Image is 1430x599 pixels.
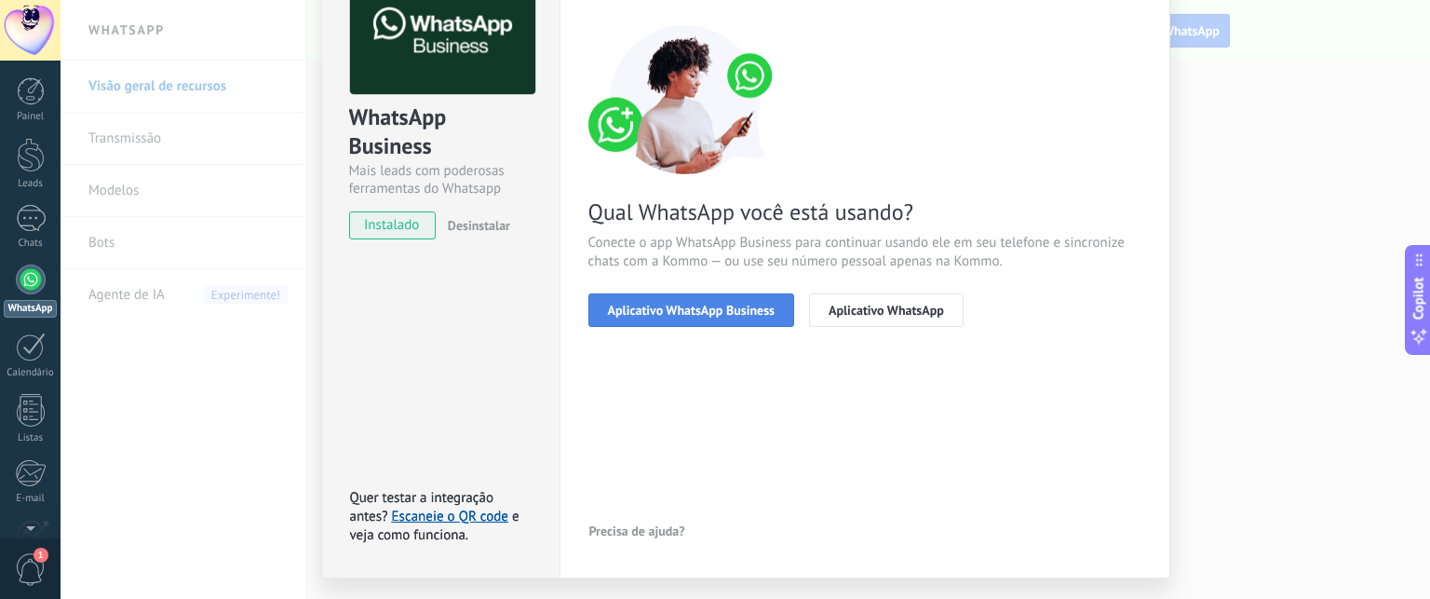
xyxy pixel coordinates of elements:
[588,197,1141,226] span: Qual WhatsApp você está usando?
[1410,277,1428,320] span: Copilot
[349,162,533,197] div: Mais leads com poderosas ferramentas do Whatsapp
[588,517,686,545] button: Precisa de ajuda?
[4,432,58,444] div: Listas
[4,111,58,123] div: Painel
[448,217,510,234] span: Desinstalar
[4,493,58,505] div: E-mail
[349,102,533,162] div: WhatsApp Business
[588,234,1141,271] span: Conecte o app WhatsApp Business para continuar usando ele em seu telefone e sincronize chats com ...
[34,548,48,563] span: 1
[350,489,493,525] span: Quer testar a integração antes?
[4,238,58,250] div: Chats
[809,293,964,327] button: Aplicativo WhatsApp
[588,293,794,327] button: Aplicativo WhatsApp Business
[350,508,519,544] span: e veja como funciona.
[4,367,58,379] div: Calendário
[4,178,58,190] div: Leads
[589,524,685,538] span: Precisa de ajuda?
[829,304,944,317] span: Aplicativo WhatsApp
[440,211,510,239] button: Desinstalar
[350,211,435,239] span: instalado
[588,25,784,174] img: connect number
[608,304,775,317] span: Aplicativo WhatsApp Business
[4,300,57,318] div: WhatsApp
[392,508,508,525] a: Escaneie o QR code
